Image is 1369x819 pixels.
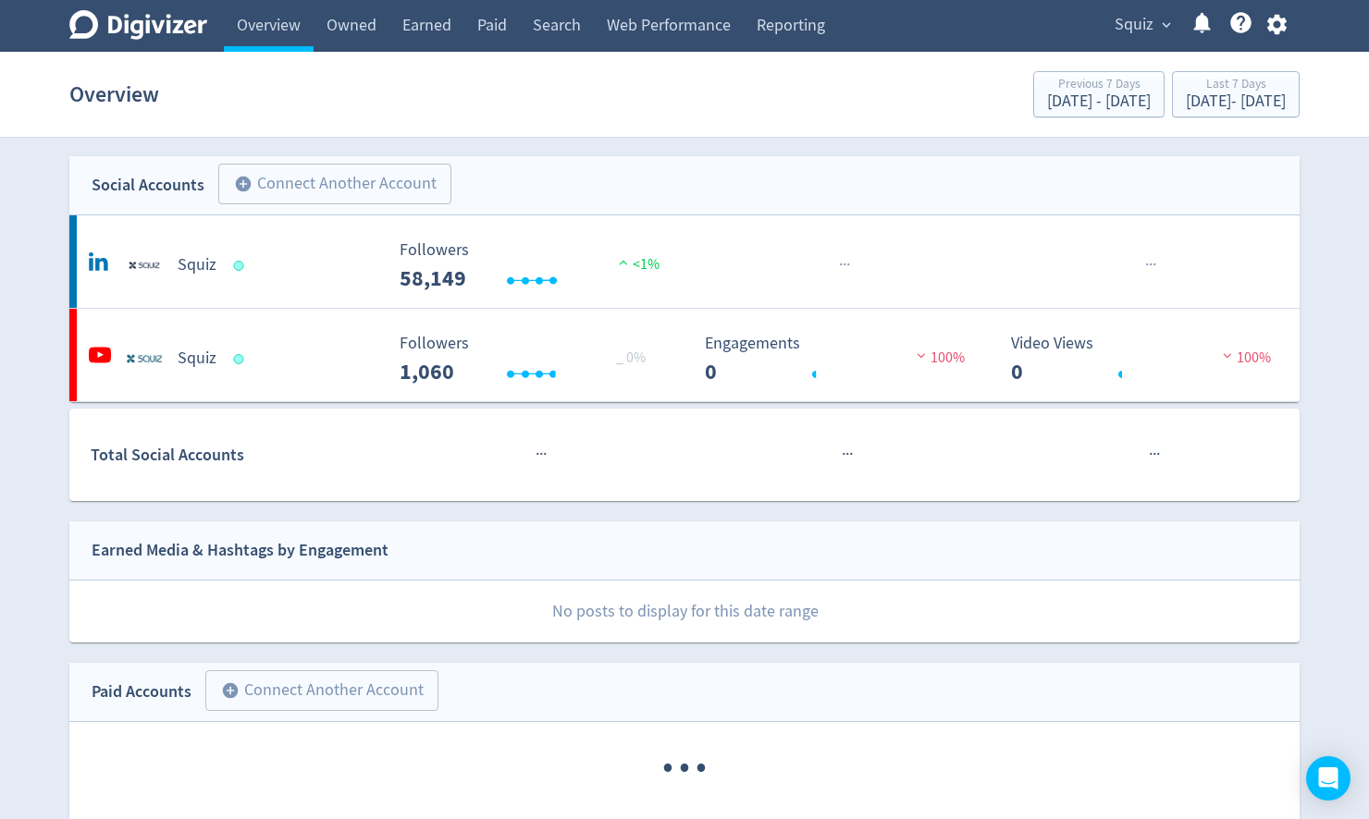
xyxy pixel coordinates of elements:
[178,348,216,370] h5: Squiz
[1172,71,1300,117] button: Last 7 Days[DATE]- [DATE]
[693,722,709,815] span: ·
[912,348,965,367] span: 100%
[846,253,850,276] span: ·
[849,443,853,466] span: ·
[1108,10,1176,40] button: Squiz
[676,722,693,815] span: ·
[204,166,451,204] a: Connect Another Account
[178,254,216,276] h5: Squiz
[1186,93,1286,110] div: [DATE] - [DATE]
[616,348,646,367] span: _ 0%
[390,241,668,290] svg: Followers ---
[1149,443,1153,466] span: ·
[614,255,633,269] img: positive-performance.svg
[234,175,253,193] span: add_circle
[234,354,250,364] span: Data last synced: 19 Sep 2025, 11:02am (AEST)
[1047,93,1151,110] div: [DATE] - [DATE]
[1145,253,1149,276] span: ·
[1218,348,1271,367] span: 100%
[660,722,676,815] span: ·
[1002,335,1279,384] svg: Video Views 0
[843,253,846,276] span: ·
[845,443,849,466] span: ·
[696,335,973,384] svg: Engagements 0
[536,443,539,466] span: ·
[205,670,438,711] button: Connect Another Account
[1153,443,1156,466] span: ·
[218,164,451,204] button: Connect Another Account
[191,673,438,711] a: Connect Another Account
[234,261,250,271] span: Data last synced: 18 Sep 2025, 11:01pm (AEST)
[1218,348,1237,362] img: negative-performance.svg
[614,255,660,274] span: <1%
[69,215,1300,308] a: Squiz undefinedSquiz Followers --- Followers 58,149 <1%······
[126,340,163,377] img: Squiz undefined
[543,443,547,466] span: ·
[1047,78,1151,93] div: Previous 7 Days
[92,678,191,705] div: Paid Accounts
[126,247,163,284] img: Squiz undefined
[1153,253,1156,276] span: ·
[839,253,843,276] span: ·
[1186,78,1286,93] div: Last 7 Days
[912,348,931,362] img: negative-performance.svg
[539,443,543,466] span: ·
[842,443,845,466] span: ·
[1156,443,1160,466] span: ·
[92,172,204,199] div: Social Accounts
[92,537,388,564] div: Earned Media & Hashtags by Engagement
[1115,10,1153,40] span: Squiz
[70,581,1300,642] p: No posts to display for this date range
[390,335,668,384] svg: Followers ---
[1149,253,1153,276] span: ·
[1158,17,1175,33] span: expand_more
[1033,71,1165,117] button: Previous 7 Days[DATE] - [DATE]
[69,309,1300,401] a: Squiz undefinedSquiz Followers --- _ 0% Followers 1,060 Engagements 0 Engagements 0 100% Video Vi...
[221,681,240,700] span: add_circle
[69,65,159,124] h1: Overview
[1306,756,1350,801] div: Open Intercom Messenger
[91,442,386,469] div: Total Social Accounts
